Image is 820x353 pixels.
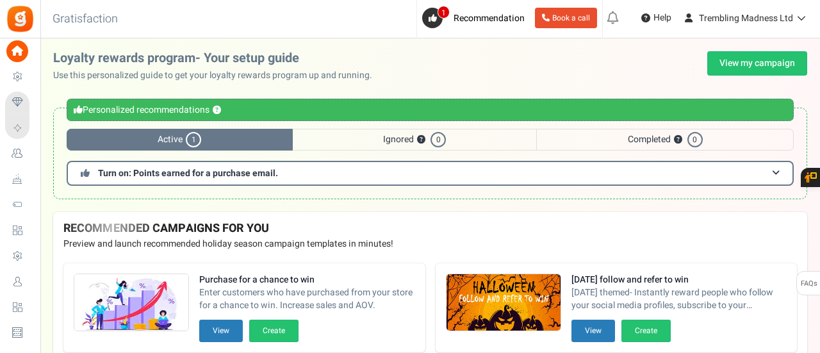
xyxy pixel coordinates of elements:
div: Personalized recommendations [67,99,794,121]
button: View [199,320,243,342]
a: Book a call [535,8,597,28]
img: Gratisfaction [6,4,35,33]
button: View [571,320,615,342]
span: FAQs [800,272,817,296]
strong: Purchase for a chance to win [199,274,415,286]
span: Enter customers who have purchased from your store for a chance to win. Increase sales and AOV. [199,286,415,312]
p: Use this personalized guide to get your loyalty rewards program up and running. [53,69,382,82]
h2: Loyalty rewards program- Your setup guide [53,51,382,65]
span: 1 [438,6,450,19]
img: Recommended Campaigns [74,274,188,332]
span: Recommendation [454,12,525,25]
span: Ignored [293,129,537,151]
a: Help [636,8,676,28]
span: 0 [430,132,446,147]
span: Active [67,129,293,151]
p: Preview and launch recommended holiday season campaign templates in minutes! [63,238,797,250]
a: 1 Recommendation [422,8,530,28]
button: ? [674,136,682,144]
button: ? [213,106,221,115]
button: ? [417,136,425,144]
strong: [DATE] follow and refer to win [571,274,787,286]
span: [DATE] themed- Instantly reward people who follow your social media profiles, subscribe to your n... [571,286,787,312]
span: Completed [536,129,794,151]
button: Create [249,320,299,342]
button: Create [621,320,671,342]
img: Recommended Campaigns [447,274,561,332]
span: Help [650,12,671,24]
h4: RECOMMENDED CAMPAIGNS FOR YOU [63,222,797,235]
h3: Gratisfaction [38,6,132,32]
span: 1 [186,132,201,147]
a: View my campaign [707,51,807,76]
span: Trembling Madness Ltd [699,12,793,25]
span: 0 [687,132,703,147]
span: Turn on: Points earned for a purchase email. [98,167,278,180]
